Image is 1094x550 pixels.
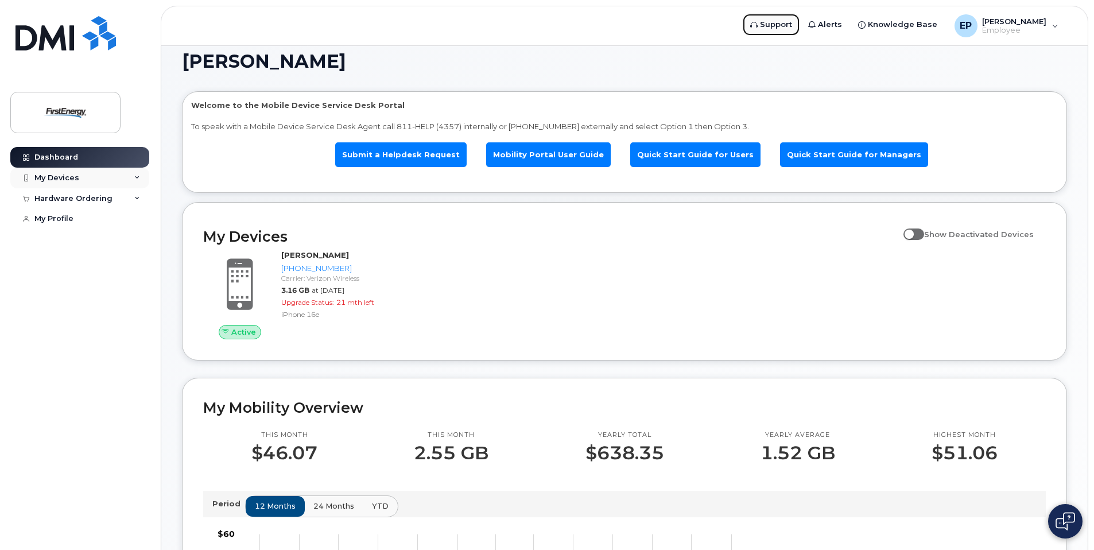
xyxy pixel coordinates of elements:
span: at [DATE] [312,286,344,295]
h2: My Devices [203,228,898,245]
span: [PERSON_NAME] [182,53,346,70]
h2: My Mobility Overview [203,399,1046,416]
strong: [PERSON_NAME] [281,250,349,259]
div: [PHONE_NUMBER] [281,263,399,274]
p: To speak with a Mobile Device Service Desk Agent call 811-HELP (4357) internally or [PHONE_NUMBER... [191,121,1058,132]
p: Yearly average [761,431,835,440]
a: Mobility Portal User Guide [486,142,611,167]
img: Open chat [1056,512,1075,530]
div: Erin Platt [946,14,1066,37]
a: Submit a Helpdesk Request [335,142,467,167]
p: Highest month [932,431,998,440]
span: 24 months [313,501,354,512]
p: $638.35 [585,443,664,463]
p: Period [212,498,245,509]
span: YTD [372,501,389,512]
a: Quick Start Guide for Users [630,142,761,167]
p: $46.07 [251,443,317,463]
p: This month [251,431,317,440]
div: iPhone 16e [281,309,399,319]
input: Show Deactivated Devices [903,223,913,233]
a: Quick Start Guide for Managers [780,142,928,167]
span: Active [231,327,256,338]
span: Upgrade Status: [281,298,334,307]
p: 1.52 GB [761,443,835,463]
span: 3.16 GB [281,286,309,295]
a: Active[PERSON_NAME][PHONE_NUMBER]Carrier: Verizon Wireless3.16 GBat [DATE]Upgrade Status:21 mth l... [203,250,404,339]
tspan: $60 [218,529,235,539]
span: Show Deactivated Devices [924,230,1034,239]
p: This month [414,431,488,440]
span: Employee [982,26,1046,35]
p: 2.55 GB [414,443,488,463]
span: 21 mth left [336,298,374,307]
span: EP [960,19,972,33]
p: Yearly total [585,431,664,440]
div: Carrier: Verizon Wireless [281,273,399,283]
p: Welcome to the Mobile Device Service Desk Portal [191,100,1058,111]
p: $51.06 [932,443,998,463]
